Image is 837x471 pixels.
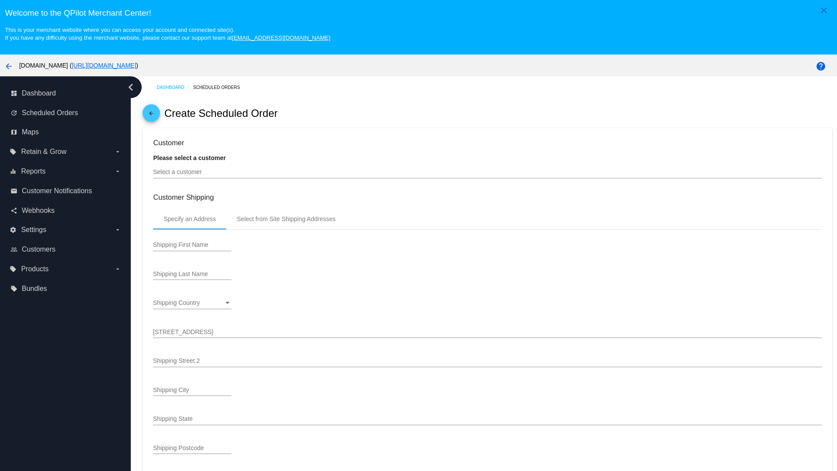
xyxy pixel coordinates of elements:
a: update Scheduled Orders [10,106,121,120]
i: equalizer [10,168,17,175]
a: [URL][DOMAIN_NAME] [71,62,136,69]
i: email [10,188,17,195]
span: Reports [21,167,45,175]
i: dashboard [10,90,17,97]
span: Customer Notifications [22,187,92,195]
strong: Please select a customer [153,154,226,161]
a: Scheduled Orders [193,81,248,94]
i: arrow_drop_down [114,168,121,175]
span: Dashboard [22,89,56,97]
a: share Webhooks [10,204,121,218]
a: people_outline Customers [10,242,121,256]
input: Shipping First Name [153,242,231,249]
input: Shipping City [153,387,231,394]
span: Products [21,265,48,273]
i: arrow_drop_down [114,226,121,233]
h3: Customer Shipping [153,193,821,201]
i: local_offer [10,148,17,155]
mat-icon: help [816,61,826,72]
div: Specify an Address [163,215,216,222]
span: Settings [21,226,46,234]
a: dashboard Dashboard [10,86,121,100]
mat-icon: close [819,5,829,16]
span: Webhooks [22,207,54,215]
a: Dashboard [157,81,193,94]
span: [DOMAIN_NAME] ( ) [19,62,138,69]
input: Shipping Street 2 [153,358,821,365]
h2: Create Scheduled Order [164,107,278,119]
i: share [10,207,17,214]
mat-select: Shipping Country [153,300,231,307]
mat-icon: arrow_back [3,61,14,72]
a: local_offer Bundles [10,282,121,296]
span: Bundles [22,285,47,293]
mat-icon: arrow_back [146,110,157,121]
i: people_outline [10,246,17,253]
input: Select a customer [153,169,821,176]
input: Shipping State [153,416,821,423]
i: arrow_drop_down [114,266,121,273]
i: update [10,109,17,116]
input: Shipping Postcode [153,445,231,452]
i: arrow_drop_down [114,148,121,155]
span: Maps [22,128,39,136]
small: This is your merchant website where you can access your account and connected site(s). If you hav... [5,27,330,41]
h3: Welcome to the QPilot Merchant Center! [5,8,832,18]
i: chevron_left [124,80,138,94]
input: Shipping Street 1 [153,329,821,336]
div: Select from Site Shipping Addresses [237,215,335,222]
span: Customers [22,246,55,253]
span: Scheduled Orders [22,109,78,117]
input: Shipping Last Name [153,271,231,278]
i: settings [10,226,17,233]
a: map Maps [10,125,121,139]
span: Shipping Country [153,299,200,306]
h3: Customer [153,139,821,147]
i: local_offer [10,285,17,292]
a: email Customer Notifications [10,184,121,198]
span: Retain & Grow [21,148,66,156]
i: local_offer [10,266,17,273]
i: map [10,129,17,136]
a: [EMAIL_ADDRESS][DOMAIN_NAME] [232,34,330,41]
